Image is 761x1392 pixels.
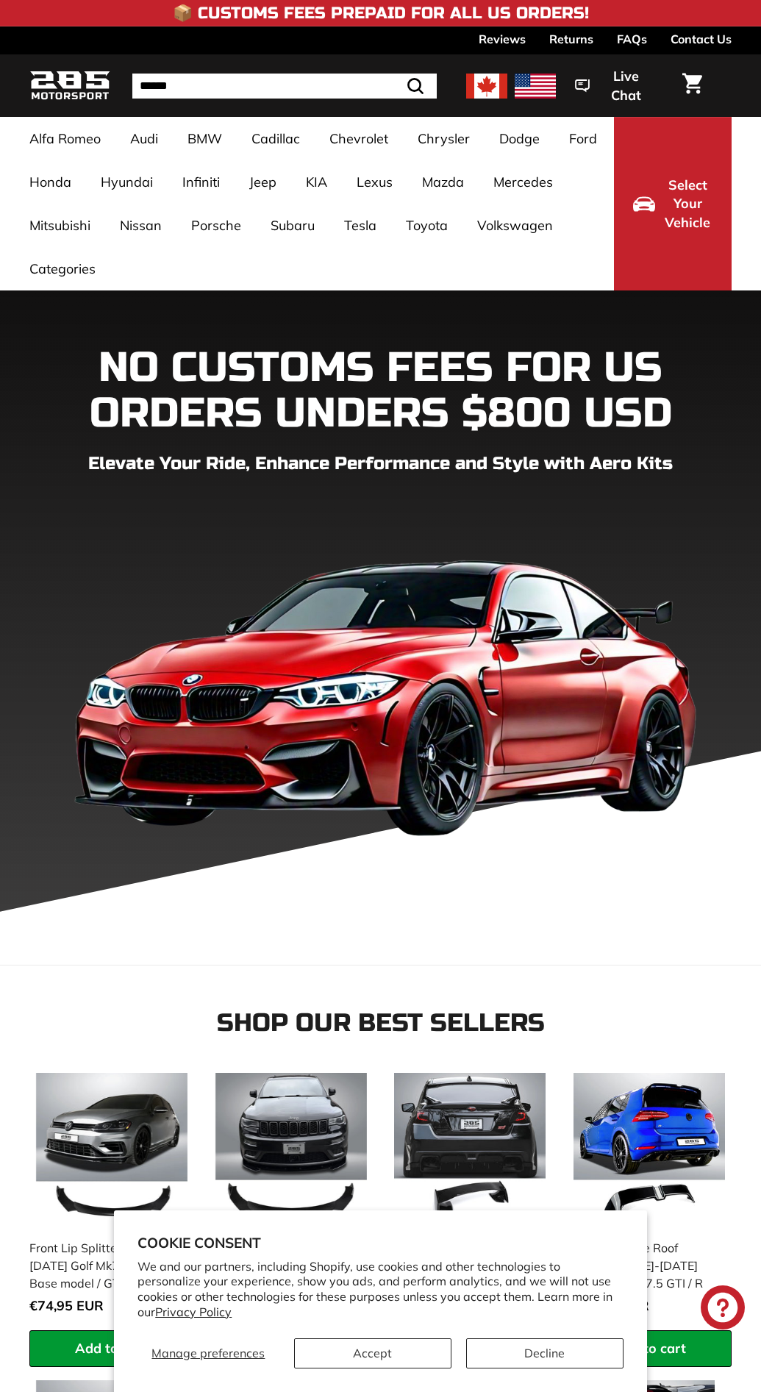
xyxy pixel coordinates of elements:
a: Categories [15,247,110,290]
a: Cart [674,61,711,111]
a: Lexus [342,160,407,204]
a: Hyundai [86,160,168,204]
a: Audi [115,117,173,160]
a: Ford [554,117,612,160]
a: Privacy Policy [155,1304,232,1319]
a: Infiniti [168,160,235,204]
a: Volkswagen [462,204,568,247]
a: Oettinger Style Roof Spoiler - [DATE]-[DATE] Golf Mk7 & Mk7.5 GTI / R [567,1066,732,1330]
a: Cadillac [237,117,315,160]
button: Accept [294,1338,451,1368]
button: Select Your Vehicle [614,117,732,290]
span: Manage preferences [151,1346,265,1360]
h4: 📦 Customs Fees Prepaid for All US Orders! [173,4,589,22]
a: Mazda [407,160,479,204]
img: Logo_285_Motorsport_areodynamics_components [29,68,110,103]
a: Reviews [479,26,526,51]
a: STI Style Rear Wing - [DATE]-[DATE] Subaru WRX & WRX STI VA Sedan [388,1066,553,1330]
button: Live Chat [556,58,674,113]
a: Tesla [329,204,391,247]
span: Add to cart [613,1340,686,1357]
h1: NO CUSTOMS FEES FOR US ORDERS UNDERS $800 USD [29,346,732,436]
a: Toyota [391,204,462,247]
a: Alfa Romeo [15,117,115,160]
button: Add to cart [567,1330,732,1367]
a: Mitsubishi [15,204,105,247]
a: Subaru [256,204,329,247]
span: Live Chat [597,67,654,104]
p: Elevate Your Ride, Enhance Performance and Style with Aero Kits [29,451,732,477]
button: Decline [466,1338,624,1368]
a: Jeep [235,160,291,204]
a: Front Lip Splitter - [DATE]-[DATE] Golf Mk7 & Mk7.5 Base model / GTI / R [29,1066,194,1330]
span: €74,95 EUR [29,1297,104,1314]
a: Returns [549,26,593,51]
span: Add to cart [75,1340,148,1357]
a: Contact Us [671,26,732,51]
a: Mercedes [479,160,568,204]
span: Select Your Vehicle [662,176,712,232]
a: Front Lip Splitter - [DATE]-[DATE] Jeep Grand Cherokee Wk2 [209,1066,374,1330]
a: Dodge [485,117,554,160]
h2: Shop our Best Sellers [29,1010,732,1037]
a: BMW [173,117,237,160]
inbox-online-store-chat: Shopify online store chat [696,1285,749,1333]
a: KIA [291,160,342,204]
input: Search [132,74,437,99]
button: Manage preferences [137,1338,279,1368]
a: Honda [15,160,86,204]
div: Front Lip Splitter - [DATE]-[DATE] Golf Mk7 & Mk7.5 Base model / GTI / R [29,1239,179,1292]
a: FAQs [617,26,647,51]
p: We and our partners, including Shopify, use cookies and other technologies to personalize your ex... [137,1259,624,1320]
a: Chrysler [403,117,485,160]
a: Chevrolet [315,117,403,160]
h2: Cookie consent [137,1234,624,1252]
button: Add to cart [29,1330,194,1367]
a: Nissan [105,204,176,247]
a: Porsche [176,204,256,247]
